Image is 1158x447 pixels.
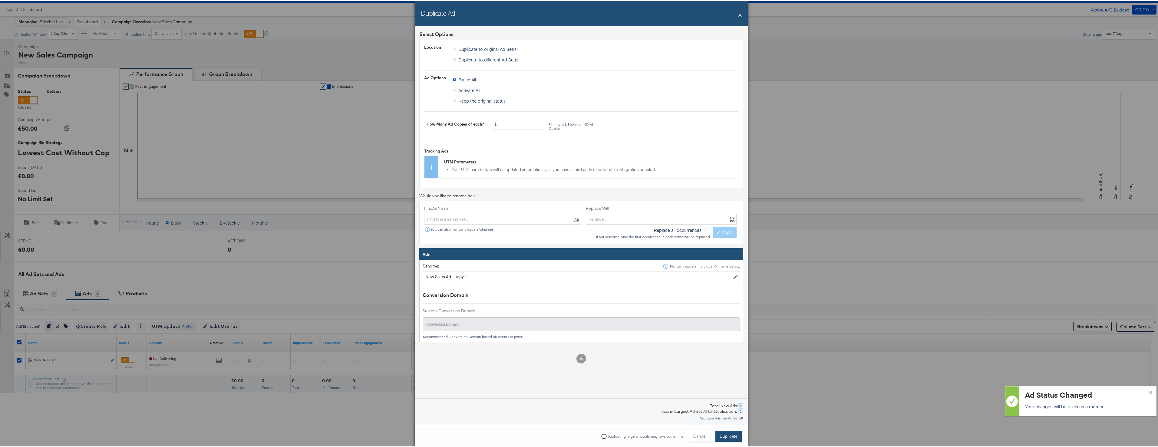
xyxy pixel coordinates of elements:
[720,432,737,438] span: Duplicate
[421,8,455,17] h2: Duplicate Ad
[698,415,743,419] div: Maximum Ads per Ad Set:
[423,291,740,298] div: Conversion Domain
[740,403,741,407] strong: 1
[586,205,737,210] label: Replace With:
[423,334,740,338] div: Recommended Conversion Domain based on events of pixel:
[458,97,506,103] span: Keep the original status
[715,430,742,441] button: Duplicate
[740,408,741,413] strong: 2
[607,433,685,438] div: Duplicating large amounts may take some time.
[419,30,743,37] div: Select Options
[661,408,738,413] div: Ads in Largest Ad Set After Duplication:
[452,166,735,172] li: Your UTM parameters will be updated automatically as you have a third party external stats integr...
[424,213,581,224] input: Find (case sensitive) ...
[689,430,711,441] button: Cancel
[444,158,735,164] div: UTM Parameters
[739,415,743,419] strong: 50
[738,8,742,20] button: X
[424,74,448,80] div: Ad Options
[549,121,602,130] div: Minimum 1, Maximum 50 Ad Copies
[420,247,743,259] th: Ads
[424,225,581,232] div: You can also manually update Ad names.
[423,270,740,281] input: Enter name
[1025,403,1149,409] p: Your changes will be visible in a moment.
[458,45,518,51] span: Duplicate to original Ad Set(s)
[596,234,711,238] div: If not selected, only the first occurrence in each name will be replaced.
[423,262,439,268] div: Rename:
[424,147,738,153] div: Tracking Ads
[423,307,740,313] label: Select a Conversion Domain
[586,213,737,224] input: Replace ...
[654,226,701,232] span: Replace all occurrences
[424,44,448,49] div: Location
[1145,386,1156,396] button: ×
[1025,389,1149,399] div: Ad Status Changed
[424,205,581,210] label: Find Ad Name:
[710,402,738,408] div: Total New Ads:
[1149,387,1152,394] span: ×
[458,86,480,92] span: Activate All
[427,120,487,126] div: How Many Ad Copies of each?
[458,76,476,82] span: Pause All
[419,192,743,198] div: Would you like to rename Ads?
[458,56,520,62] span: Duplicate to different Ad Set(s)
[670,263,740,268] div: Manually update individual Ad name below.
